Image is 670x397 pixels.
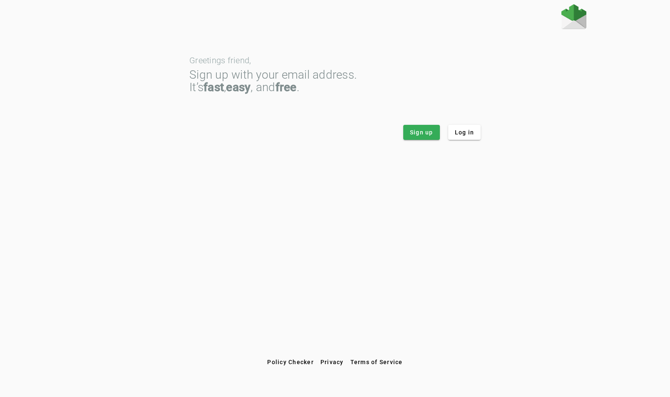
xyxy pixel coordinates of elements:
strong: easy [226,80,251,94]
button: Log in [448,125,481,140]
div: Greetings friend, [189,56,481,65]
span: Terms of Service [350,359,403,365]
button: Terms of Service [347,355,406,370]
span: Log in [455,128,474,136]
button: Sign up [403,125,440,140]
button: Privacy [317,355,347,370]
button: Policy Checker [264,355,317,370]
img: Fraudmarc Logo [561,4,586,29]
strong: fast [203,80,224,94]
strong: free [275,80,297,94]
span: Sign up [410,128,433,136]
span: Policy Checker [267,359,314,365]
div: Sign up with your email address. It’s , , and . [189,69,481,94]
span: Privacy [320,359,344,365]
